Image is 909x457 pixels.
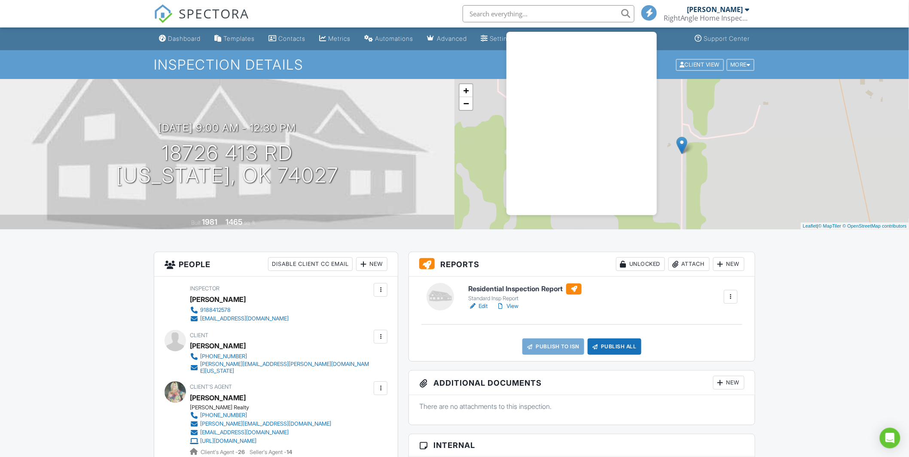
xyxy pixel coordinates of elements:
[154,252,398,277] h3: People
[616,257,665,271] div: Unlocked
[154,57,755,72] h1: Inspection Details
[375,35,413,42] div: Automations
[116,142,339,187] h1: 18726 413 Rd [US_STATE], OK 74027
[468,295,582,302] div: Standard Insp Report
[190,420,331,428] a: [PERSON_NAME][EMAIL_ADDRESS][DOMAIN_NAME]
[190,404,338,411] div: [PERSON_NAME] Realty
[200,353,247,360] div: [PHONE_NUMBER]
[818,223,842,228] a: © MapTiler
[202,217,218,226] div: 1981
[154,4,173,23] img: The Best Home Inspection Software - Spectora
[522,338,584,355] a: Publish to ISN
[675,61,726,67] a: Client View
[409,434,755,457] h3: Internal
[664,14,750,22] div: RightAngle Home Inspection
[424,31,470,47] a: Advanced
[244,219,256,226] span: sq. ft.
[704,35,750,42] div: Support Center
[200,315,289,322] div: [EMAIL_ADDRESS][DOMAIN_NAME]
[687,5,743,14] div: [PERSON_NAME]
[676,59,724,70] div: Client View
[211,31,258,47] a: Templates
[477,31,518,47] a: Settings
[468,283,582,302] a: Residential Inspection Report Standard Insp Report
[287,449,292,455] strong: 14
[190,314,289,323] a: [EMAIL_ADDRESS][DOMAIN_NAME]
[409,252,755,277] h3: Reports
[409,371,755,395] h3: Additional Documents
[713,257,744,271] div: New
[419,402,744,411] p: There are no attachments to this inspection.
[190,293,246,306] div: [PERSON_NAME]
[278,35,305,42] div: Contacts
[801,222,909,230] div: |
[190,332,208,338] span: Client
[200,412,247,419] div: [PHONE_NUMBER]
[328,35,351,42] div: Metrics
[190,361,372,375] a: [PERSON_NAME][EMAIL_ADDRESS][PERSON_NAME][DOMAIN_NAME][US_STATE]
[468,302,488,311] a: Edit
[460,84,473,97] a: Zoom in
[190,285,220,292] span: Inspector
[200,438,256,445] div: [URL][DOMAIN_NAME]
[190,437,331,445] a: [URL][DOMAIN_NAME]
[880,428,900,448] div: Open Intercom Messenger
[190,391,246,404] a: [PERSON_NAME]
[316,31,354,47] a: Metrics
[190,352,372,361] a: [PHONE_NUMBER]
[490,35,515,42] div: Settings
[361,31,417,47] a: Automations (Basic)
[192,219,201,226] span: Built
[250,449,292,455] span: Seller's Agent -
[190,384,232,390] span: Client's Agent
[226,217,243,226] div: 1465
[496,302,519,311] a: View
[356,257,387,271] div: New
[200,420,331,427] div: [PERSON_NAME][EMAIL_ADDRESS][DOMAIN_NAME]
[223,35,255,42] div: Templates
[692,31,753,47] a: Support Center
[843,223,907,228] a: © OpenStreetMap contributors
[156,31,204,47] a: Dashboard
[265,31,309,47] a: Contacts
[200,307,231,314] div: 9188412578
[268,257,353,271] div: Disable Client CC Email
[154,12,249,30] a: SPECTORA
[190,306,289,314] a: 9188412578
[460,97,473,110] a: Zoom out
[463,5,634,22] input: Search everything...
[159,122,296,134] h3: [DATE] 9:00 am - 12:30 pm
[713,376,744,390] div: New
[190,339,246,352] div: [PERSON_NAME]
[200,361,372,375] div: [PERSON_NAME][EMAIL_ADDRESS][PERSON_NAME][DOMAIN_NAME][US_STATE]
[190,428,331,437] a: [EMAIL_ADDRESS][DOMAIN_NAME]
[190,411,331,420] a: [PHONE_NUMBER]
[201,449,246,455] span: Client's Agent -
[200,429,289,436] div: [EMAIL_ADDRESS][DOMAIN_NAME]
[437,35,467,42] div: Advanced
[238,449,245,455] strong: 26
[468,283,582,295] h6: Residential Inspection Report
[168,35,201,42] div: Dashboard
[179,4,249,22] span: SPECTORA
[588,338,641,355] div: Publish All
[803,223,817,228] a: Leaflet
[727,59,755,70] div: More
[668,257,710,271] div: Attach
